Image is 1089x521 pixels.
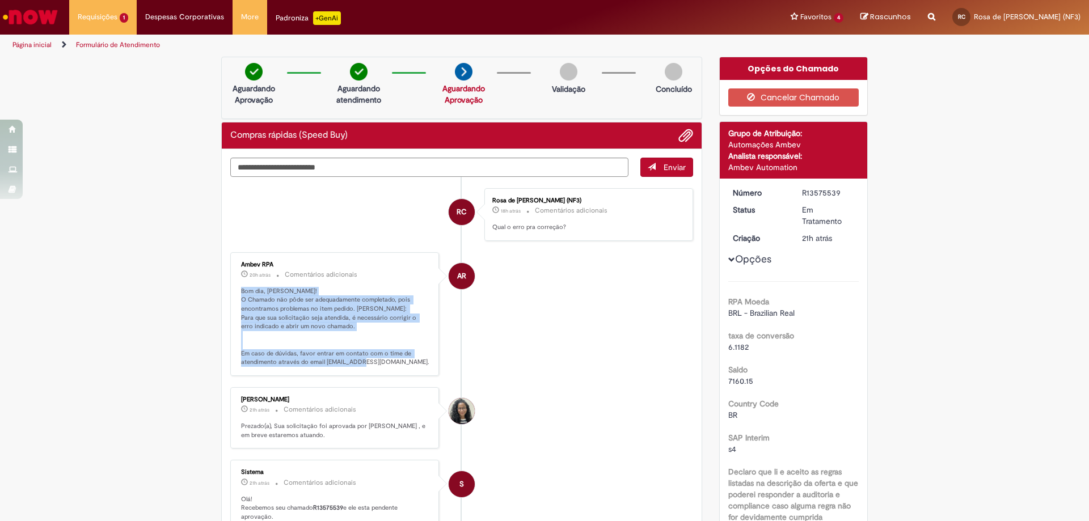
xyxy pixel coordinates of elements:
[492,197,681,204] div: Rosa de [PERSON_NAME] (NF3)
[241,422,430,439] p: Prezado(a), Sua solicitação foi aprovada por [PERSON_NAME] , e em breve estaremos atuando.
[728,139,859,150] div: Automações Ambev
[802,187,855,198] div: R13575539
[728,433,770,443] b: SAP Interim
[492,223,681,232] p: Qual o erro pra correção?
[455,63,472,81] img: arrow-next.png
[728,162,859,173] div: Ambev Automation
[276,11,341,25] div: Padroniza
[226,83,281,105] p: Aguardando Aprovação
[552,83,585,95] p: Validação
[728,128,859,139] div: Grupo de Atribuição:
[241,287,430,367] p: Bom dia, [PERSON_NAME]! O Chamado não pôde ser adequadamente completado, pois encontramos problem...
[442,83,485,105] a: Aguardando Aprovação
[501,207,521,214] span: 18h atrás
[241,11,259,23] span: More
[230,158,628,177] textarea: Digite sua mensagem aqui...
[241,396,430,403] div: [PERSON_NAME]
[449,471,475,497] div: System
[724,232,794,244] dt: Criação
[145,11,224,23] span: Despesas Corporativas
[728,88,859,107] button: Cancelar Chamado
[958,13,965,20] span: RC
[250,480,269,486] time: 29/09/2025 10:03:28
[535,206,607,215] small: Comentários adicionais
[728,376,753,386] span: 7160.15
[12,40,52,49] a: Página inicial
[870,11,911,22] span: Rascunhos
[974,12,1080,22] span: Rosa de [PERSON_NAME] (NF3)
[665,63,682,81] img: img-circle-grey.png
[459,471,464,498] span: S
[728,342,749,352] span: 6.1182
[449,199,475,225] div: Rosa de Jesus Chagas (NF3)
[664,162,686,172] span: Enviar
[78,11,117,23] span: Requisições
[728,444,736,454] span: s4
[76,40,160,49] a: Formulário de Atendimento
[230,130,348,141] h2: Compras rápidas (Speed Buy) Histórico de tíquete
[860,12,911,23] a: Rascunhos
[245,63,263,81] img: check-circle-green.png
[250,480,269,486] span: 21h atrás
[728,410,737,420] span: BR
[728,331,794,341] b: taxa de conversão
[728,308,795,318] span: BRL - Brazilian Real
[250,272,271,278] span: 20h atrás
[284,405,356,414] small: Comentários adicionais
[1,6,60,28] img: ServiceNow
[250,272,271,278] time: 29/09/2025 10:50:07
[834,13,843,23] span: 4
[501,207,521,214] time: 29/09/2025 13:26:36
[656,83,692,95] p: Concluído
[802,204,855,227] div: Em Tratamento
[449,398,475,424] div: Victoria Ribeiro Vergilio
[313,11,341,25] p: +GenAi
[678,128,693,143] button: Adicionar anexos
[724,204,794,215] dt: Status
[800,11,831,23] span: Favoritos
[241,469,430,476] div: Sistema
[350,63,368,81] img: check-circle-green.png
[640,158,693,177] button: Enviar
[120,13,128,23] span: 1
[449,263,475,289] div: Ambev RPA
[331,83,386,105] p: Aguardando atendimento
[728,399,779,409] b: Country Code
[728,365,748,375] b: Saldo
[285,270,357,279] small: Comentários adicionais
[728,150,859,162] div: Analista responsável:
[9,35,717,56] ul: Trilhas de página
[457,198,467,226] span: RC
[241,261,430,268] div: Ambev RPA
[802,233,832,243] time: 29/09/2025 10:03:16
[560,63,577,81] img: img-circle-grey.png
[250,406,269,413] time: 29/09/2025 10:08:26
[720,57,868,80] div: Opções do Chamado
[724,187,794,198] dt: Número
[250,406,269,413] span: 21h atrás
[802,233,832,243] span: 21h atrás
[284,478,356,488] small: Comentários adicionais
[313,503,343,512] b: R13575539
[728,296,769,307] b: RPA Moeda
[802,232,855,244] div: 29/09/2025 10:03:16
[457,262,466,290] span: AR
